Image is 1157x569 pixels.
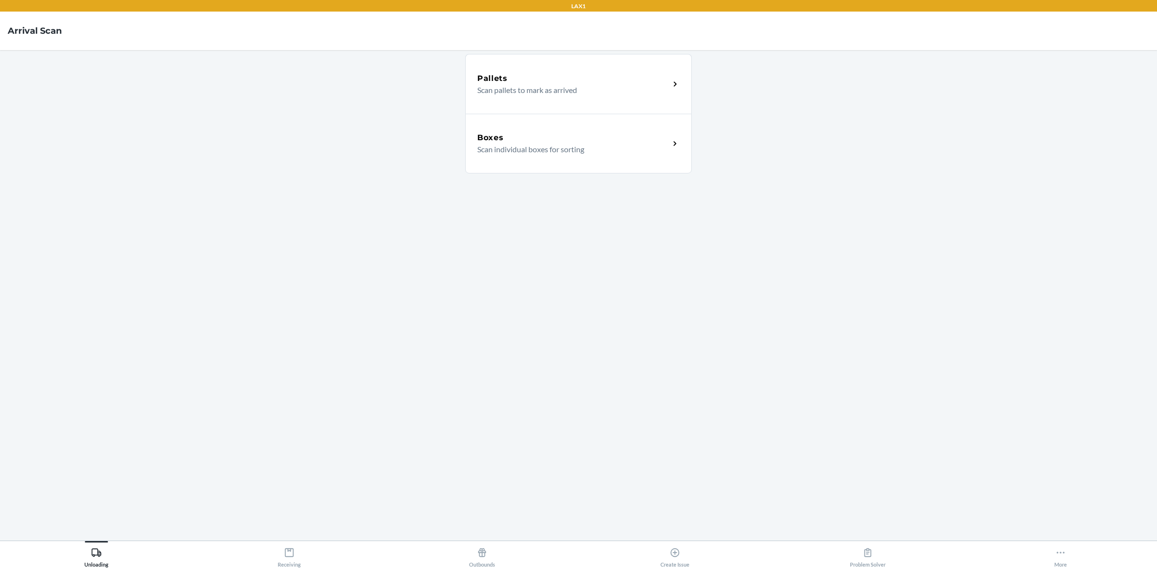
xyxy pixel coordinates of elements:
div: Unloading [84,543,108,568]
button: Problem Solver [771,541,964,568]
div: Receiving [278,543,301,568]
div: Create Issue [660,543,689,568]
h4: Arrival Scan [8,25,62,37]
p: LAX1 [571,2,586,11]
button: Receiving [193,541,386,568]
div: More [1054,543,1067,568]
a: PalletsScan pallets to mark as arrived [465,54,692,114]
a: BoxesScan individual boxes for sorting [465,114,692,173]
div: Outbounds [469,543,495,568]
div: Problem Solver [850,543,886,568]
button: More [964,541,1157,568]
p: Scan pallets to mark as arrived [477,84,662,96]
h5: Pallets [477,73,508,84]
button: Create Issue [578,541,771,568]
h5: Boxes [477,132,504,144]
p: Scan individual boxes for sorting [477,144,662,155]
button: Outbounds [386,541,578,568]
